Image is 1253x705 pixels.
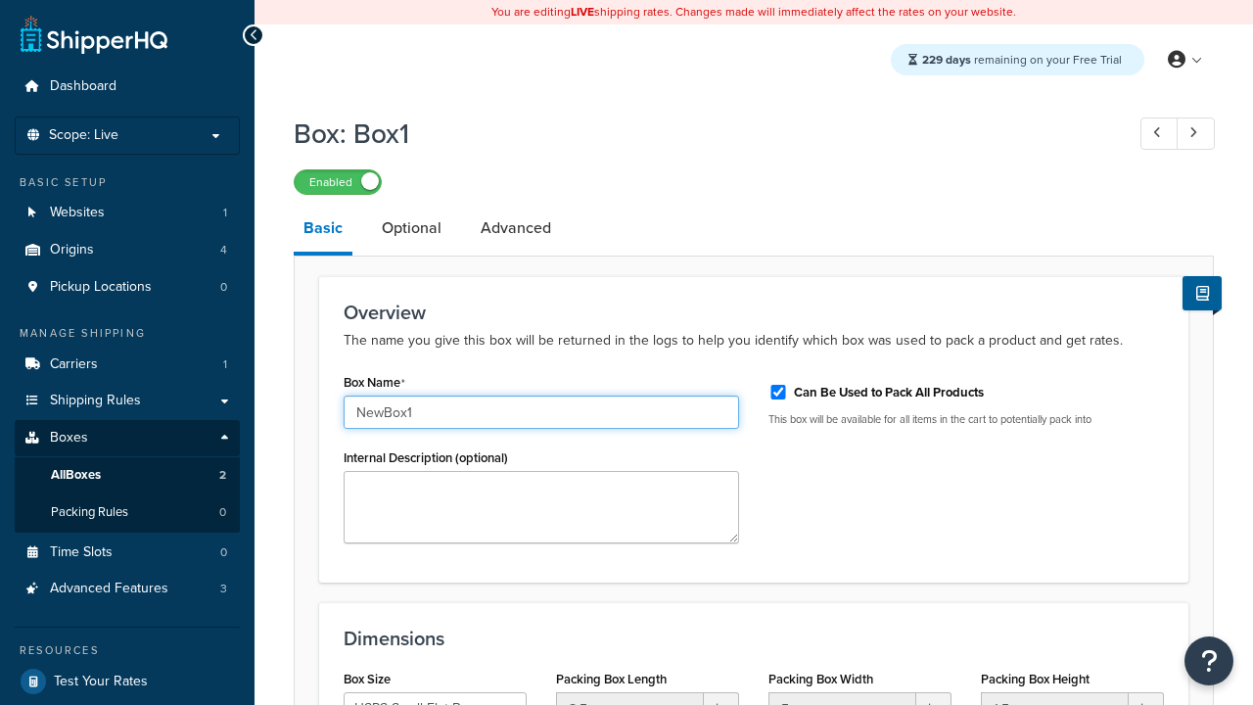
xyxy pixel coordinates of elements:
[571,3,594,21] b: LIVE
[372,205,451,252] a: Optional
[922,51,1122,69] span: remaining on your Free Trial
[49,127,118,144] span: Scope: Live
[223,356,227,373] span: 1
[15,494,240,531] li: Packing Rules
[51,504,128,521] span: Packing Rules
[50,242,94,258] span: Origins
[220,544,227,561] span: 0
[768,412,1164,427] p: This box will be available for all items in the cart to potentially pack into
[344,375,405,391] label: Box Name
[556,672,667,686] label: Packing Box Length
[294,205,352,256] a: Basic
[15,494,240,531] a: Packing Rules0
[219,467,226,484] span: 2
[15,383,240,419] a: Shipping Rules
[15,195,240,231] a: Websites1
[344,628,1164,649] h3: Dimensions
[15,420,240,456] a: Boxes
[344,302,1164,323] h3: Overview
[15,174,240,191] div: Basic Setup
[15,571,240,607] li: Advanced Features
[50,581,168,597] span: Advanced Features
[15,664,240,699] a: Test Your Rates
[50,356,98,373] span: Carriers
[50,393,141,409] span: Shipping Rules
[54,674,148,690] span: Test Your Rates
[15,232,240,268] li: Origins
[15,420,240,532] li: Boxes
[294,115,1104,153] h1: Box: Box1
[51,467,101,484] span: All Boxes
[15,457,240,493] a: AllBoxes2
[50,205,105,221] span: Websites
[1184,636,1233,685] button: Open Resource Center
[15,535,240,571] li: Time Slots
[50,78,116,95] span: Dashboard
[220,242,227,258] span: 4
[220,279,227,296] span: 0
[15,69,240,105] a: Dashboard
[1140,117,1179,150] a: Previous Record
[15,347,240,383] li: Carriers
[15,571,240,607] a: Advanced Features3
[1183,276,1222,310] button: Show Help Docs
[344,450,508,465] label: Internal Description (optional)
[220,581,227,597] span: 3
[50,430,88,446] span: Boxes
[15,232,240,268] a: Origins4
[344,672,391,686] label: Box Size
[295,170,381,194] label: Enabled
[15,535,240,571] a: Time Slots0
[219,504,226,521] span: 0
[223,205,227,221] span: 1
[922,51,971,69] strong: 229 days
[50,279,152,296] span: Pickup Locations
[15,269,240,305] a: Pickup Locations0
[981,672,1090,686] label: Packing Box Height
[1177,117,1215,150] a: Next Record
[471,205,561,252] a: Advanced
[344,329,1164,352] p: The name you give this box will be returned in the logs to help you identify which box was used t...
[15,642,240,659] div: Resources
[15,269,240,305] li: Pickup Locations
[15,325,240,342] div: Manage Shipping
[794,384,984,401] label: Can Be Used to Pack All Products
[768,672,873,686] label: Packing Box Width
[50,544,113,561] span: Time Slots
[15,195,240,231] li: Websites
[15,347,240,383] a: Carriers1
